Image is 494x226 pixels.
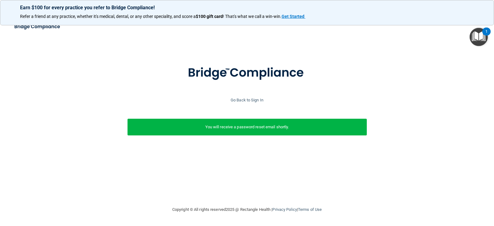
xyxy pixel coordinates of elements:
a: Get Started [282,14,305,19]
img: bridge_compliance_login_screen.278c3ca4.svg [9,20,66,33]
strong: Get Started [282,14,304,19]
strong: $100 gift card [196,14,223,19]
img: bridge_compliance_login_screen.278c3ca4.svg [175,57,319,89]
span: Refer a friend at any practice, whether it's medical, dental, or any other speciality, and score a [20,14,196,19]
div: Copyright © All rights reserved 2025 @ Rectangle Health | | [134,200,360,220]
p: You will receive a password reset email shortly. [132,123,362,131]
a: Privacy Policy [272,207,297,212]
a: Go Back to Sign In [231,98,263,102]
a: Terms of Use [298,207,322,212]
span: ! That's what we call a win-win. [223,14,282,19]
p: Earn $100 for every practice you refer to Bridge Compliance! [20,5,474,11]
button: Open Resource Center, 1 new notification [470,28,488,46]
div: 1 [485,32,488,40]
